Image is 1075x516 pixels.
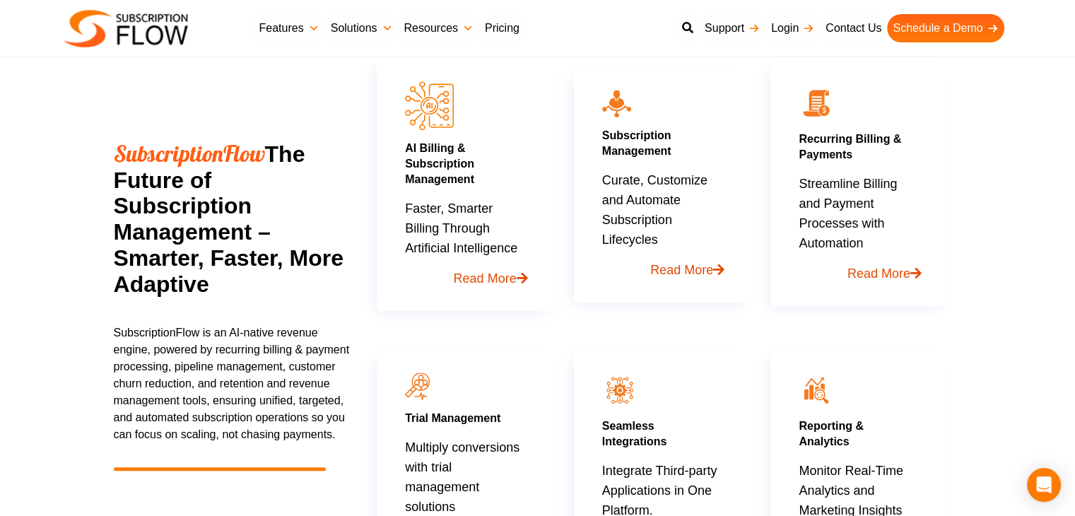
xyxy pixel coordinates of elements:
[820,14,887,42] a: Contact Us
[405,81,454,130] img: AI Billing & Subscription Managements
[799,174,921,283] p: Streamline Billing and Payment Processes with Automation
[887,14,1004,42] a: Schedule a Demo
[799,373,834,408] img: icon12
[799,253,921,283] a: Read More
[799,133,901,160] a: Recurring Billing & Payments
[405,373,430,400] img: icon11
[765,14,820,42] a: Login
[602,170,724,280] p: Curate, Customize and Automate Subscription Lifecycles
[325,14,399,42] a: Solutions
[114,141,351,298] h2: The Future of Subscription Management – Smarter, Faster, More Adaptive
[405,412,500,424] a: Trial Management
[479,14,525,42] a: Pricing
[799,86,834,121] img: 02
[405,142,474,185] a: AI Billing & Subscription Management
[799,420,864,447] a: Reporting &Analytics
[64,10,188,47] img: Subscriptionflow
[405,258,527,288] a: Read More
[602,129,671,157] a: Subscription Management
[254,14,325,42] a: Features
[398,14,478,42] a: Resources
[602,420,667,447] a: SeamlessIntegrations
[405,199,527,288] p: Faster, Smarter Billing Through Artificial Intelligence
[602,250,724,280] a: Read More
[114,139,265,168] span: SubscriptionFlow
[1027,468,1061,502] div: Open Intercom Messenger
[699,14,765,42] a: Support
[114,324,351,443] p: SubscriptionFlow is an AI-native revenue engine, powered by recurring billing & payment processin...
[602,373,638,408] img: seamless integration
[602,90,631,117] img: icon10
